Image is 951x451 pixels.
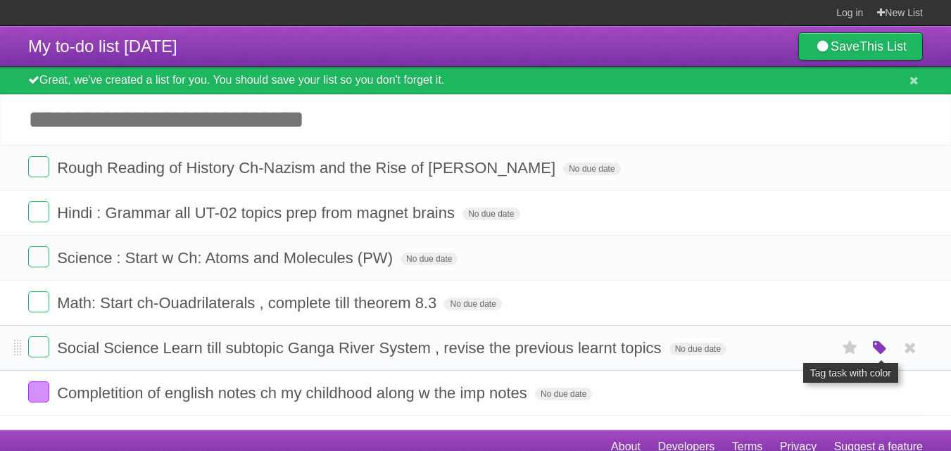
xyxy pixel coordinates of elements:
span: Completition of english notes ch my childhood along w the imp notes [57,384,531,402]
span: No due date [563,163,620,175]
label: Done [28,246,49,267]
span: Hindi : Grammar all UT-02 topics prep from magnet brains [57,204,458,222]
span: No due date [669,343,726,355]
span: No due date [444,298,501,310]
label: Done [28,291,49,312]
label: Done [28,381,49,402]
label: Star task [837,336,864,360]
span: Social Science Learn till subtopic Ganga River System , revise the previous learnt topics [57,339,665,357]
span: No due date [462,208,519,220]
span: Math: Start ch-Ouadrilaterals , complete till theorem 8.3 [57,294,440,312]
span: No due date [535,388,592,400]
b: This List [859,39,907,53]
label: Done [28,201,49,222]
label: Done [28,336,49,357]
a: SaveThis List [798,32,923,61]
span: No due date [401,253,458,265]
span: Rough Reading of History Ch-Nazism and the Rise of [PERSON_NAME] [57,159,559,177]
span: Science : Start w Ch: Atoms and Molecules (PW) [57,249,396,267]
label: Done [28,156,49,177]
span: My to-do list [DATE] [28,37,177,56]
